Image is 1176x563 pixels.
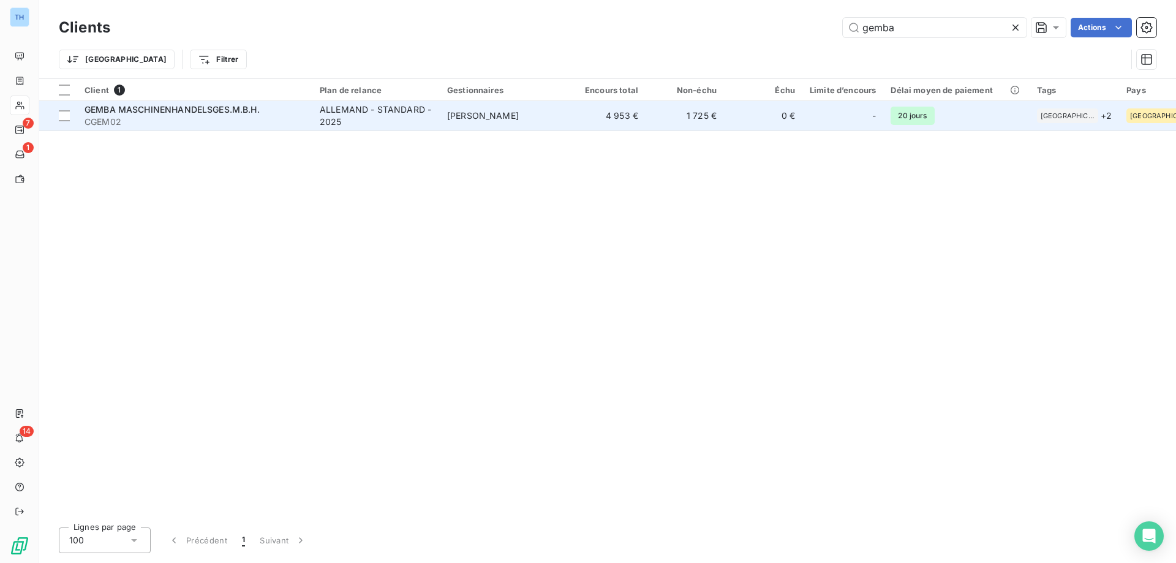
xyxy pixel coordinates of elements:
[85,116,305,128] span: CGEM02
[320,85,432,95] div: Plan de relance
[59,50,175,69] button: [GEOGRAPHIC_DATA]
[447,85,560,95] div: Gestionnaires
[235,527,252,553] button: 1
[1041,112,1095,119] span: [GEOGRAPHIC_DATA]
[891,107,934,125] span: 20 jours
[731,85,795,95] div: Échu
[59,17,110,39] h3: Clients
[724,101,802,130] td: 0 €
[810,85,876,95] div: Limite d’encours
[10,536,29,556] img: Logo LeanPay
[575,85,638,95] div: Encours total
[872,110,876,122] span: -
[85,85,109,95] span: Client
[20,426,34,437] span: 14
[23,118,34,129] span: 7
[1101,109,1112,122] span: + 2
[843,18,1027,37] input: Rechercher
[69,534,84,546] span: 100
[252,527,314,553] button: Suivant
[320,104,432,128] div: ALLEMAND - STANDARD - 2025
[653,85,717,95] div: Non-échu
[447,110,519,121] span: [PERSON_NAME]
[23,142,34,153] span: 1
[1037,85,1112,95] div: Tags
[114,85,125,96] span: 1
[160,527,235,553] button: Précédent
[1134,521,1164,551] div: Open Intercom Messenger
[10,7,29,27] div: TH
[85,104,260,115] span: GEMBA MASCHINENHANDELSGES.M.B.H.
[1071,18,1132,37] button: Actions
[891,85,1022,95] div: Délai moyen de paiement
[242,534,245,546] span: 1
[567,101,646,130] td: 4 953 €
[190,50,246,69] button: Filtrer
[646,101,724,130] td: 1 725 €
